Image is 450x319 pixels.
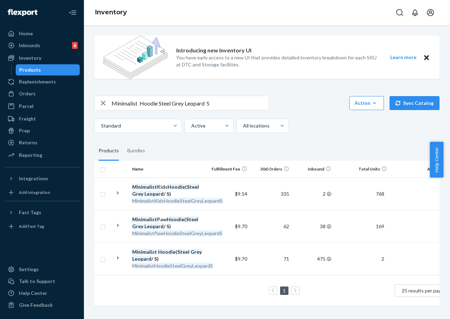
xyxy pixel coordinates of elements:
div: Freight [19,115,36,122]
div: Products [19,66,41,73]
button: Open account menu [423,6,437,20]
em: Grey [132,191,143,197]
span: $9.70 [235,223,247,229]
p: Introducing new Inventory UI [176,46,251,55]
em: Minimalist [132,216,157,222]
em: Leopard [132,256,151,262]
th: Inbound [292,161,334,177]
a: Inventory [95,8,127,16]
em: Grey [191,249,202,255]
a: Reporting [4,150,80,161]
div: Settings [19,266,39,273]
td: 335 [250,177,292,210]
input: Search inventory by name or sku [112,96,269,110]
div: Inbounds [19,42,40,49]
td: 38 [292,210,334,242]
em: Leopard [144,223,164,229]
div: Add Fast Tag [19,223,44,229]
span: 2 [379,256,387,262]
div: Bundles [127,141,145,161]
div: Parcel [19,103,34,110]
td: 62 [250,210,292,242]
button: Action [349,96,384,110]
em: Hoodie [158,249,176,255]
div: Action [355,100,379,107]
div: Talk to Support [19,278,55,285]
em: MinimalistPawHoodieSteelGreyLeopardS [132,230,222,236]
div: 6 [72,42,78,49]
em: Steel [187,184,199,190]
span: 768 [373,191,387,197]
div: Kids ( / S) [132,183,205,197]
a: Help Center [4,288,80,299]
button: Open Search Box [393,6,407,20]
div: Products [99,141,119,161]
div: Add Integration [19,189,50,195]
td: 2 [292,177,334,210]
img: Flexport logo [8,9,37,16]
button: Close [422,53,431,62]
button: Open notifications [408,6,422,20]
p: You have early access to a new UI that provides detailed inventory breakdown for each SKU at DTC ... [176,54,377,68]
em: Hoodie [167,216,184,222]
a: Inventory [4,52,80,64]
img: new-reports-banner-icon.82668bd98b6a51aee86340f2a7b77ae3.png [103,36,168,79]
button: Help Center [430,142,443,177]
span: $9.70 [235,256,247,262]
a: Replenishments [4,76,80,87]
em: Steel [177,249,190,255]
div: ( / S) [132,248,205,262]
a: Prep [4,125,80,136]
input: Standard [100,122,101,129]
button: Integrations [4,173,80,184]
input: All locations [242,122,243,129]
div: Fast Tags [19,209,41,216]
div: Prep [19,127,30,134]
button: Fast Tags [4,207,80,218]
div: Give Feedback [19,302,53,309]
em: MinimalistHoodieSteelGreyLeopardS [132,263,213,269]
td: 475 [292,242,334,275]
em: Grey [132,223,143,229]
div: Returns [19,139,37,146]
em: Leopard [144,191,164,197]
div: Home [19,30,33,37]
a: Home [4,28,80,39]
td: 71 [250,242,292,275]
div: Replenishments [19,78,56,85]
th: Name [129,161,208,177]
button: Close Navigation [66,6,80,20]
th: 30d Orders [250,161,292,177]
button: Learn more [386,53,421,62]
th: Fulfillment Fee [208,161,250,177]
span: $9.14 [235,191,247,197]
em: Hoodie [167,184,185,190]
a: Add Fast Tag [4,221,80,232]
div: Paw ( / S) [132,216,205,230]
a: Talk to Support [4,276,80,287]
em: Minimalist [132,184,157,190]
a: Returns [4,137,80,148]
div: Integrations [19,175,48,182]
a: Add Integration [4,187,80,198]
ol: breadcrumbs [90,2,133,23]
div: Orders [19,90,36,97]
a: Inbounds6 [4,40,80,51]
div: Help Center [19,290,47,297]
a: Products [16,64,80,75]
button: Give Feedback [4,299,80,311]
a: Settings [4,264,80,275]
th: Total Units [334,161,390,177]
em: MinimalistKidsHoodieSteelGreyLeopardS [132,198,223,204]
div: Reporting [19,152,42,159]
a: Orders [4,88,80,99]
em: Steel [186,216,198,222]
span: 25 results per page [402,288,444,293]
a: Freight [4,113,80,124]
div: Inventory [19,55,41,61]
a: Parcel [4,101,80,112]
span: 169 [373,223,387,229]
a: Page 1 is your current page [281,288,287,293]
